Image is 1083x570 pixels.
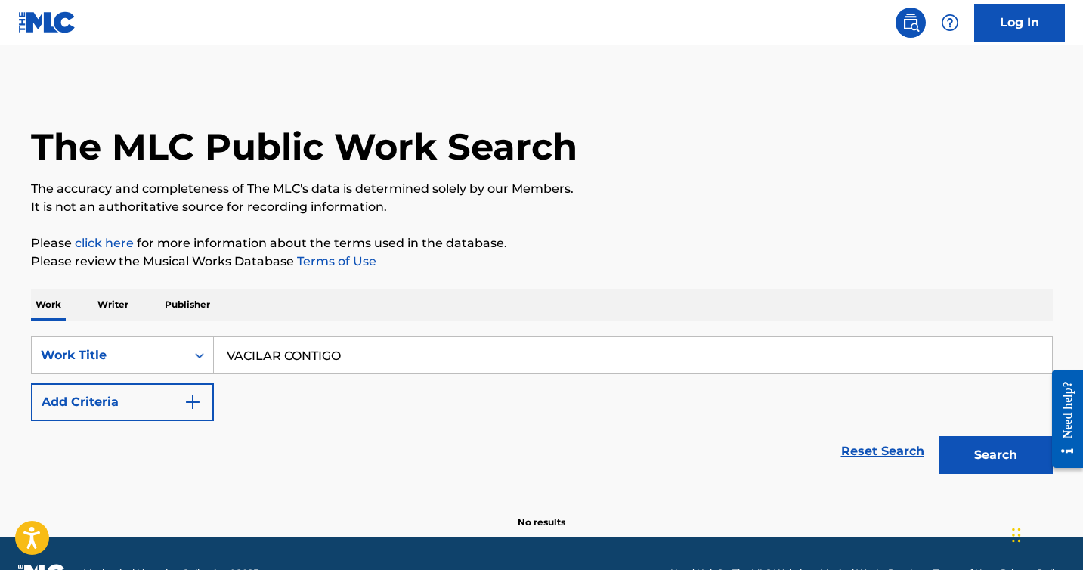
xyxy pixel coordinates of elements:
[518,497,565,529] p: No results
[939,436,1053,474] button: Search
[31,234,1053,252] p: Please for more information about the terms used in the database.
[834,435,932,468] a: Reset Search
[1041,358,1083,480] iframe: Resource Center
[1007,497,1083,570] div: Widget de chat
[1007,497,1083,570] iframe: Chat Widget
[294,254,376,268] a: Terms of Use
[974,4,1065,42] a: Log In
[93,289,133,321] p: Writer
[941,14,959,32] img: help
[1012,513,1021,558] div: Arrastrar
[41,346,177,364] div: Work Title
[31,252,1053,271] p: Please review the Musical Works Database
[31,124,577,169] h1: The MLC Public Work Search
[902,14,920,32] img: search
[31,383,214,421] button: Add Criteria
[160,289,215,321] p: Publisher
[31,336,1053,482] form: Search Form
[31,198,1053,216] p: It is not an authoritative source for recording information.
[184,393,202,411] img: 9d2ae6d4665cec9f34b9.svg
[935,8,965,38] div: Help
[18,11,76,33] img: MLC Logo
[75,236,134,250] a: click here
[896,8,926,38] a: Public Search
[31,180,1053,198] p: The accuracy and completeness of The MLC's data is determined solely by our Members.
[31,289,66,321] p: Work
